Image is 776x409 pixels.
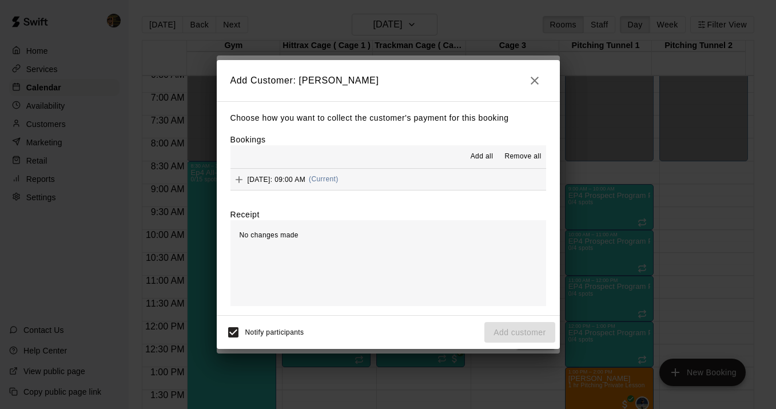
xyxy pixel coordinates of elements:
span: Remove all [504,151,541,162]
button: Add all [463,148,500,166]
p: Choose how you want to collect the customer's payment for this booking [230,111,546,125]
h2: Add Customer: [PERSON_NAME] [217,60,560,101]
span: Notify participants [245,328,304,336]
span: Add all [471,151,494,162]
button: Add[DATE]: 09:00 AM(Current) [230,169,546,190]
label: Bookings [230,135,266,144]
span: No changes made [240,231,299,239]
span: [DATE]: 09:00 AM [248,175,306,183]
label: Receipt [230,209,260,220]
span: (Current) [309,175,339,183]
span: Add [230,174,248,183]
button: Remove all [500,148,546,166]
